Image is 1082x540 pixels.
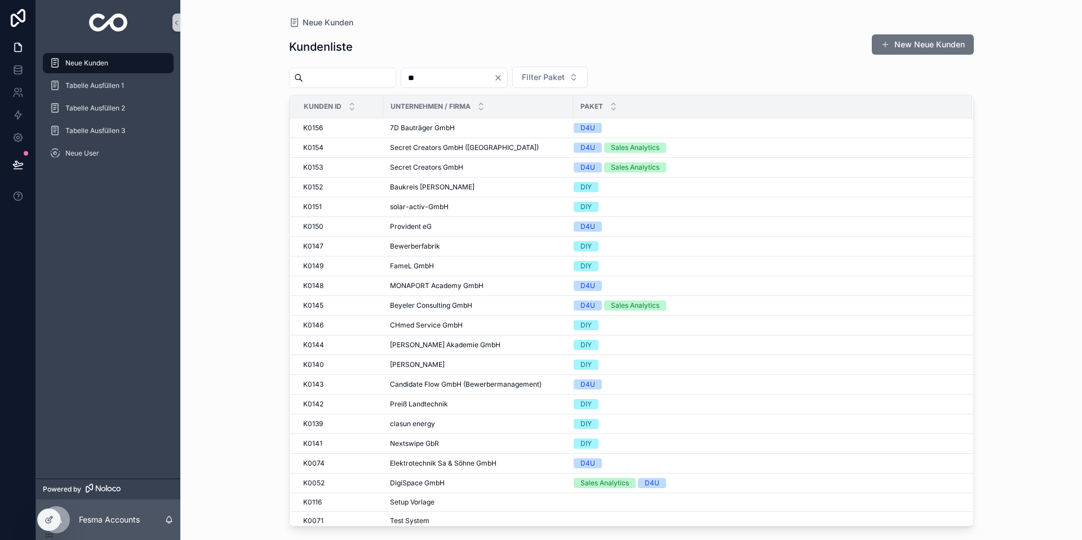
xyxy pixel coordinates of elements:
[303,479,325,488] span: K0052
[580,281,595,291] div: D4U
[390,321,566,330] a: CHmed Service GmbH
[303,516,376,525] a: K0071
[43,53,174,73] a: Neue Kunden
[611,300,659,311] div: Sales Analytics
[303,321,323,330] span: K0146
[390,143,566,152] a: Secret Creators GmbH ([GEOGRAPHIC_DATA])
[580,379,595,389] div: D4U
[303,419,376,428] a: K0139
[580,439,592,449] div: DIY
[580,478,629,488] div: Sales Analytics
[304,102,342,111] span: Kunden ID
[390,262,566,271] a: FameL GmbH
[390,439,566,448] a: Nextswipe GbR
[391,102,471,111] span: Unternehmen / Firma
[65,126,125,135] span: Tabelle Ausfüllen 3
[303,479,376,488] a: K0052
[79,514,140,525] p: Fesma Accounts
[390,183,566,192] a: Baukreis [PERSON_NAME]
[580,399,592,409] div: DIY
[303,498,376,507] a: K0116
[390,321,463,330] span: CHmed Service GmbH
[390,459,496,468] span: Elektrotechnik Sa & Söhne GmbH
[580,340,592,350] div: DIY
[574,419,959,429] a: DIY
[580,360,592,370] div: DIY
[303,340,324,349] span: K0144
[303,123,376,132] a: K0156
[580,419,592,429] div: DIY
[390,123,566,132] a: 7D Bauträger GmbH
[574,202,959,212] a: DIY
[303,183,376,192] a: K0152
[303,380,323,389] span: K0143
[303,380,376,389] a: K0143
[303,301,323,310] span: K0145
[303,222,323,231] span: K0150
[494,73,507,82] button: Clear
[512,67,588,88] button: Select Button
[303,439,376,448] a: K0141
[574,182,959,192] a: DIY
[36,45,180,178] div: scrollable content
[390,380,566,389] a: Candidate Flow GmbH (Bewerbermanagement)
[43,98,174,118] a: Tabelle Ausfüllen 2
[390,360,445,369] span: [PERSON_NAME]
[574,340,959,350] a: DIY
[390,301,566,310] a: Beyeler Consulting GmbH
[65,81,124,90] span: Tabelle Ausfüllen 1
[390,400,448,409] span: Preiß Landtechnik
[303,281,376,290] a: K0148
[390,380,542,389] span: Candidate Flow GmbH (Bewerbermanagement)
[390,123,455,132] span: 7D Bauträger GmbH
[574,162,959,172] a: D4USales Analytics
[303,202,376,211] a: K0151
[303,400,323,409] span: K0142
[303,281,323,290] span: K0148
[65,59,108,68] span: Neue Kunden
[390,242,440,251] span: Bewerberfabrik
[390,419,566,428] a: clasun energy
[303,439,322,448] span: K0141
[574,399,959,409] a: DIY
[580,320,592,330] div: DIY
[580,202,592,212] div: DIY
[574,241,959,251] a: DIY
[390,360,566,369] a: [PERSON_NAME]
[390,262,434,271] span: FameL GmbH
[43,121,174,141] a: Tabelle Ausfüllen 3
[580,182,592,192] div: DIY
[390,222,432,231] span: Provident eG
[43,76,174,96] a: Tabelle Ausfüllen 1
[580,102,603,111] span: Paket
[390,163,566,172] a: Secret Creators GmbH
[303,360,376,369] a: K0140
[390,242,566,251] a: Bewerberfabrik
[89,14,128,32] img: App logo
[574,320,959,330] a: DIY
[43,143,174,163] a: Neue User
[580,300,595,311] div: D4U
[390,301,472,310] span: Beyeler Consulting GmbH
[580,222,595,232] div: D4U
[580,241,592,251] div: DIY
[303,459,376,468] a: K0074
[303,143,323,152] span: K0154
[574,281,959,291] a: D4U
[303,143,376,152] a: K0154
[580,123,595,133] div: D4U
[303,242,376,251] a: K0147
[303,459,325,468] span: K0074
[390,400,566,409] a: Preiß Landtechnik
[303,262,323,271] span: K0149
[390,498,434,507] span: Setup Vorlage
[390,163,463,172] span: Secret Creators GmbH
[390,222,566,231] a: Provident eG
[390,340,500,349] span: [PERSON_NAME] Akademie GmbH
[574,143,959,153] a: D4USales Analytics
[303,242,323,251] span: K0147
[390,202,566,211] a: solar-activ-GmbH
[574,478,959,488] a: Sales AnalyticsD4U
[390,516,429,525] span: Test System
[303,321,376,330] a: K0146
